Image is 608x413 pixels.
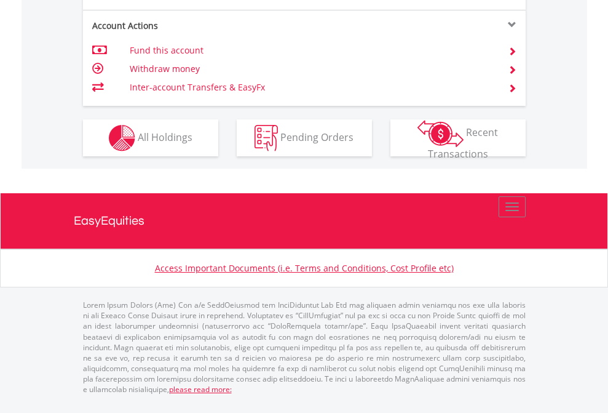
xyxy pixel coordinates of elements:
[169,384,232,395] a: please read more:
[237,119,372,156] button: Pending Orders
[390,119,526,156] button: Recent Transactions
[130,78,493,97] td: Inter-account Transfers & EasyFx
[109,125,135,151] img: holdings-wht.png
[74,193,535,249] a: EasyEquities
[130,41,493,60] td: Fund this account
[417,120,464,147] img: transactions-zar-wht.png
[130,60,493,78] td: Withdraw money
[155,262,454,274] a: Access Important Documents (i.e. Terms and Conditions, Cost Profile etc)
[83,300,526,395] p: Lorem Ipsum Dolors (Ame) Con a/e SeddOeiusmod tem InciDiduntut Lab Etd mag aliquaen admin veniamq...
[255,125,278,151] img: pending_instructions-wht.png
[280,130,353,143] span: Pending Orders
[83,119,218,156] button: All Holdings
[138,130,192,143] span: All Holdings
[83,20,304,32] div: Account Actions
